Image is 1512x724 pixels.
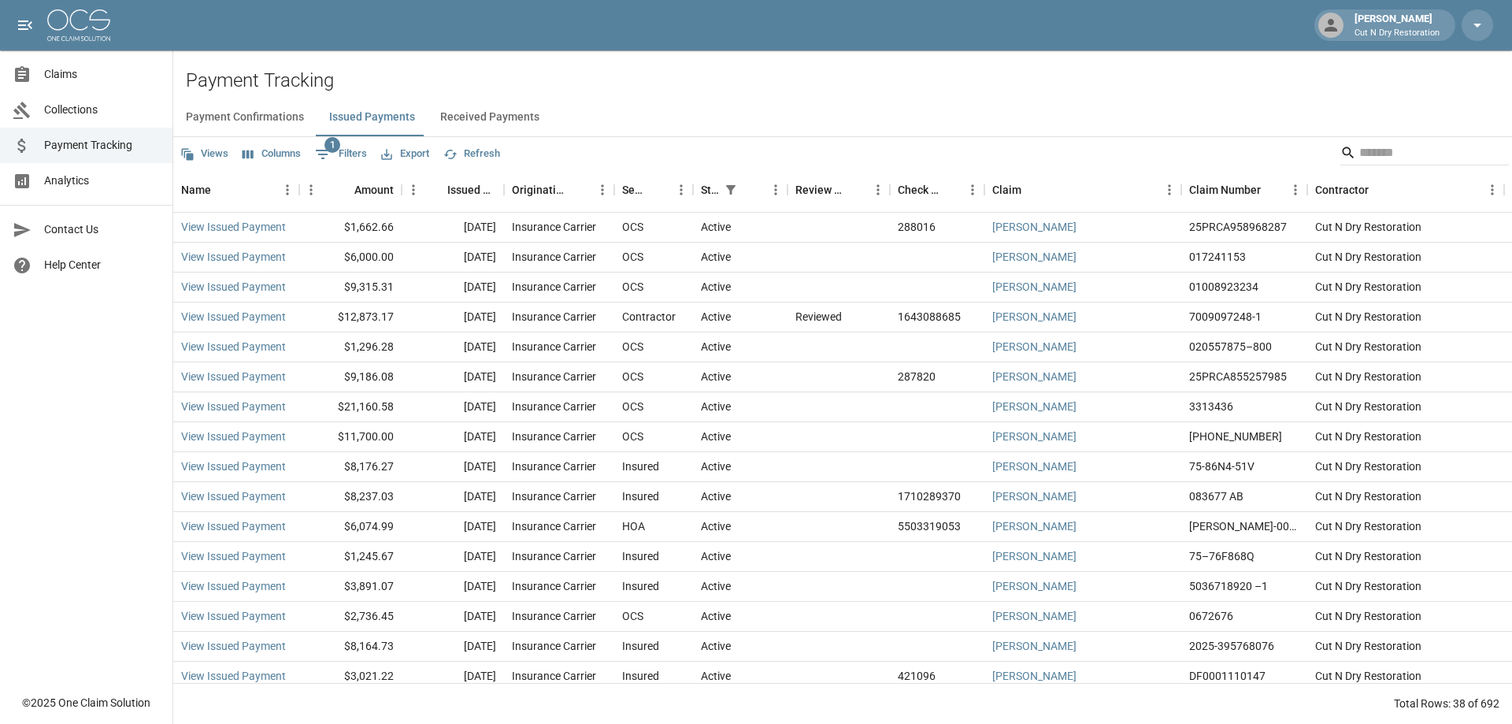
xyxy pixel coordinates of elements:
a: [PERSON_NAME] [992,608,1077,624]
div: [DATE] [402,332,504,362]
div: $6,000.00 [299,243,402,273]
div: Insured [622,548,659,564]
div: Active [701,369,731,384]
div: Review Status [795,168,844,212]
div: Check Number [898,168,939,212]
div: Insurance Carrier [512,548,596,564]
div: Insurance Carrier [512,249,596,265]
span: Claims [44,66,160,83]
div: Claim [992,168,1021,212]
button: Sort [332,179,354,201]
div: © 2025 One Claim Solution [22,695,150,711]
div: Originating From [504,168,614,212]
div: Insurance Carrier [512,339,596,355]
div: CAHO-00263812 [1189,518,1299,534]
div: Review Status [787,168,890,212]
div: OCS [622,219,643,235]
div: Name [181,168,211,212]
button: Export [377,142,433,166]
div: Cut N Dry Restoration [1307,303,1504,332]
div: 5036718920 –1 [1189,578,1268,594]
div: Insurance Carrier [512,399,596,414]
span: Analytics [44,173,160,189]
div: Cut N Dry Restoration [1307,512,1504,542]
div: 421096 [898,668,936,684]
div: Name [173,168,299,212]
div: $1,662.66 [299,213,402,243]
button: Sort [844,179,866,201]
button: Sort [939,179,961,201]
div: [DATE] [402,452,504,482]
div: Insurance Carrier [512,518,596,534]
div: Cut N Dry Restoration [1307,213,1504,243]
div: $2,736.45 [299,602,402,632]
div: Contractor [1315,168,1369,212]
button: Menu [1284,178,1307,202]
span: Collections [44,102,160,118]
div: Insurance Carrier [512,279,596,295]
div: [DATE] [402,662,504,692]
div: Sent To [622,168,647,212]
a: [PERSON_NAME] [992,548,1077,564]
button: Payment Confirmations [173,98,317,136]
div: Insurance Carrier [512,429,596,444]
div: Cut N Dry Restoration [1307,332,1504,362]
div: [DATE] [402,303,504,332]
a: View Issued Payment [181,429,286,444]
div: OCS [622,249,643,265]
a: [PERSON_NAME] [992,668,1077,684]
button: Menu [866,178,890,202]
div: Status [693,168,787,212]
h2: Payment Tracking [186,69,1512,92]
a: View Issued Payment [181,518,286,534]
div: 288016 [898,219,936,235]
div: Insurance Carrier [512,668,596,684]
div: Active [701,578,731,594]
button: Show filters [720,179,742,201]
div: [DATE] [402,273,504,303]
div: Active [701,548,731,564]
div: OCS [622,429,643,444]
a: [PERSON_NAME] [992,339,1077,355]
button: Sort [742,179,764,201]
div: Active [701,279,731,295]
a: View Issued Payment [181,608,286,624]
a: View Issued Payment [181,279,286,295]
div: [DATE] [402,482,504,512]
div: Claim Number [1189,168,1261,212]
a: View Issued Payment [181,459,286,474]
div: 7009097248-1 [1189,309,1262,325]
a: [PERSON_NAME] [992,369,1077,384]
div: Insured [622,668,659,684]
button: Sort [569,179,591,201]
a: View Issued Payment [181,399,286,414]
div: $8,164.73 [299,632,402,662]
div: Insured [622,638,659,654]
a: [PERSON_NAME] [992,488,1077,504]
a: View Issued Payment [181,219,286,235]
div: Active [701,668,731,684]
div: Amount [299,168,402,212]
a: View Issued Payment [181,309,286,325]
a: View Issued Payment [181,249,286,265]
div: OCS [622,608,643,624]
div: $9,186.08 [299,362,402,392]
span: Help Center [44,257,160,273]
a: View Issued Payment [181,638,286,654]
div: Insured [622,459,659,474]
a: View Issued Payment [181,369,286,384]
button: Received Payments [428,98,552,136]
a: [PERSON_NAME] [992,459,1077,474]
button: Menu [591,178,614,202]
div: Check Number [890,168,984,212]
div: 0672676 [1189,608,1233,624]
a: [PERSON_NAME] [992,429,1077,444]
a: View Issued Payment [181,578,286,594]
div: 2025-395768076 [1189,638,1274,654]
button: Sort [1369,179,1391,201]
button: Refresh [439,142,504,166]
div: Insurance Carrier [512,608,596,624]
div: OCS [622,399,643,414]
a: View Issued Payment [181,488,286,504]
div: $8,237.03 [299,482,402,512]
